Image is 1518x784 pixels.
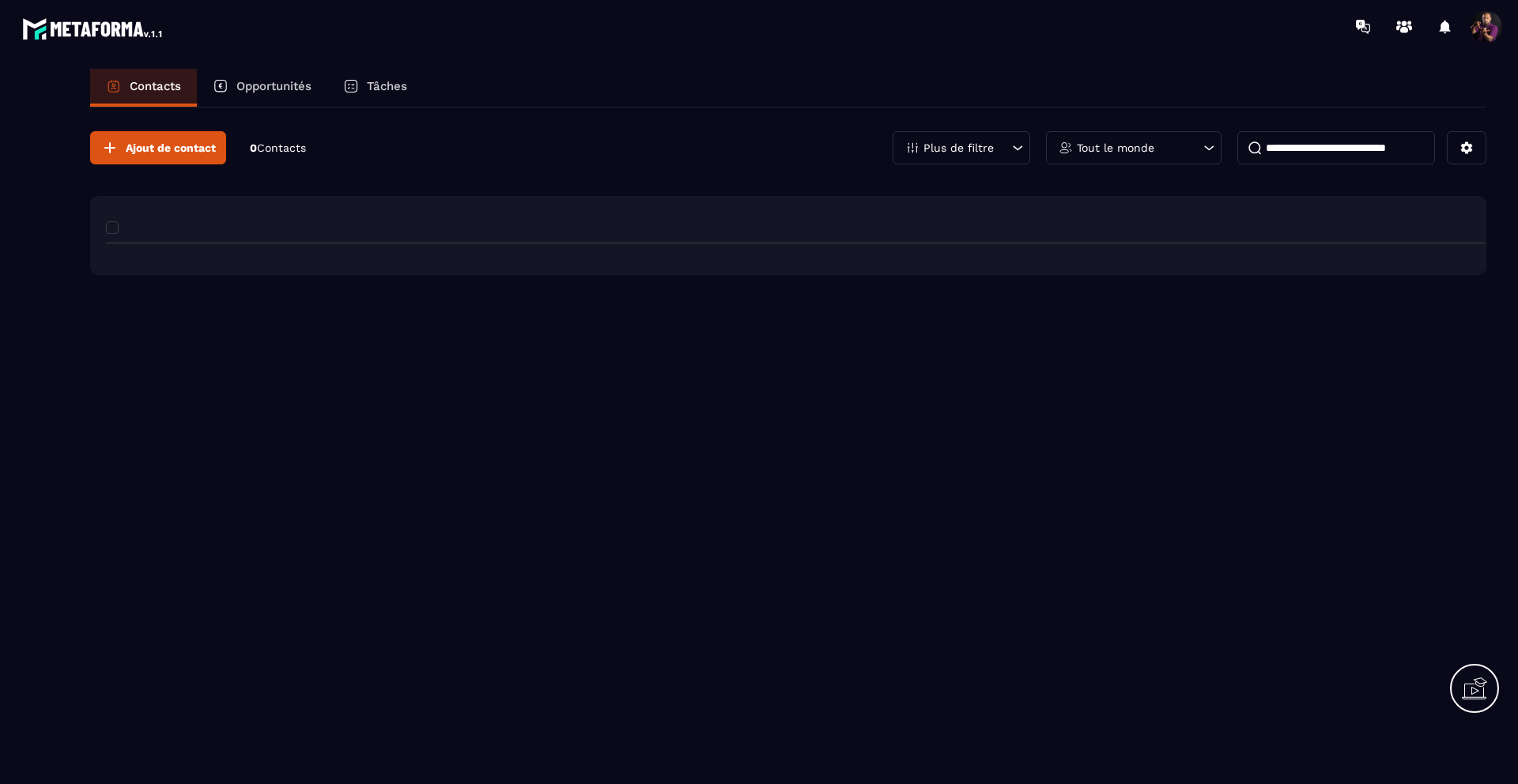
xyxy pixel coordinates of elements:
[367,79,407,93] p: Tâches
[22,14,164,43] img: logo
[236,79,312,93] p: Opportunités
[130,79,181,93] p: Contacts
[90,69,197,107] a: Contacts
[257,141,306,154] span: Contacts
[126,140,216,156] span: Ajout de contact
[327,69,423,107] a: Tâches
[197,69,327,107] a: Opportunités
[90,131,226,164] button: Ajout de contact
[250,141,306,156] p: 0
[1077,142,1154,153] p: Tout le monde
[923,142,994,153] p: Plus de filtre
